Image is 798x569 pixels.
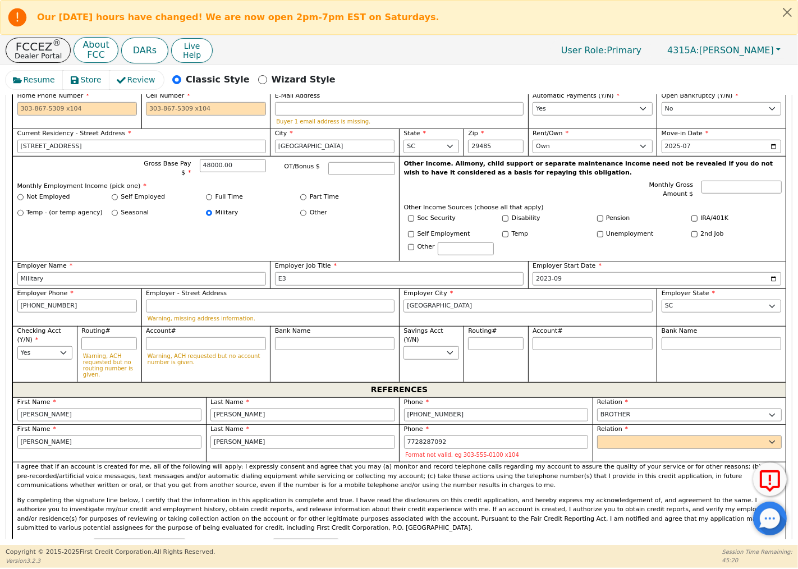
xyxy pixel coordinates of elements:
span: Zip [468,130,484,137]
p: Copyright © 2015- 2025 First Credit Corporation. [6,548,215,557]
input: Y/N [502,231,508,237]
p: Other Income. Alimony, child support or separate maintenance income need not be revealed if you d... [404,159,782,178]
p: FCC [82,51,109,59]
span: State [403,130,426,137]
label: Disability [512,214,540,223]
sup: ® [53,38,61,48]
p: Warning, missing address information. [148,315,393,322]
span: Review [127,74,155,86]
input: first last [93,539,186,552]
label: Temp [512,230,528,239]
label: Part Time [310,192,339,202]
input: Y/N [691,215,698,222]
input: 303-867-5309 x104 [404,435,589,449]
button: Store [63,71,110,89]
label: Self Employment [418,230,470,239]
input: 303-867-5309 x104 [404,409,589,422]
a: FCCEZ®Dealer Portal [6,38,71,63]
p: Dealer Portal [15,52,62,59]
span: City [275,130,293,137]
p: I agree that if an account is created for me, all of the following will apply: I expressly consen... [17,462,782,490]
span: 4315A: [667,45,699,56]
label: IRA/401K [700,214,728,223]
input: Y/N [408,215,414,222]
input: Y/N [691,231,698,237]
label: Other [418,242,435,252]
button: Review [109,71,164,89]
span: Resume [24,74,55,86]
span: Last Name [210,398,249,406]
button: LiveHelp [171,38,213,63]
span: Routing# [81,327,110,334]
p: Other Income Sources (choose all that apply) [404,203,782,213]
span: Employer City [403,290,453,297]
label: 2nd Job [700,230,723,239]
label: Full Time [215,192,243,202]
span: Bank Name [662,327,698,334]
span: Relation [597,398,628,406]
label: Temp - (or temp agency) [26,208,103,218]
span: Store [81,74,102,86]
input: Y/N [502,215,508,222]
p: Format not valid. eg 303-555-0100 x104 [405,452,587,458]
span: Open Bankruptcy (Y/N) [662,92,739,99]
span: Account# [533,327,563,334]
span: Live [183,42,201,51]
input: 90210 [468,140,524,153]
a: User Role:Primary [550,39,653,61]
p: About [82,40,109,49]
span: Savings Acct (Y/N) [403,327,443,344]
p: By completing the signature line below, I certify that the information in this application is com... [17,496,782,533]
button: Report Error to FCC [753,462,787,496]
span: Employer Name [17,262,73,269]
span: Monthly Gross Amount $ [649,181,694,198]
span: Help [183,51,201,59]
label: Seasonal [121,208,149,218]
p: FCCEZ [15,41,62,52]
span: User Role : [561,45,607,56]
span: Move-in Date [662,130,709,137]
span: Last Name [210,425,249,433]
input: Y/N [597,215,603,222]
span: Gross Base Pay $ [144,160,191,177]
span: Current Residency - Street Address [17,130,131,137]
p: Version 3.2.3 [6,557,215,565]
p: Warning, ACH requested but no account number is given. [148,353,265,365]
p: 45:20 [722,556,792,565]
label: Pension [606,214,630,223]
span: OT/Bonus $ [284,163,320,170]
p: Warning, ACH requested but no routing number is given. [83,353,136,378]
span: Employer Start Date [533,262,602,269]
span: [PERSON_NAME] [667,45,774,56]
span: Employer State [662,290,715,297]
span: Phone [404,398,429,406]
input: YYYY-MM-DD [533,272,781,286]
span: Bank Name [275,327,311,334]
label: Unemployment [606,230,654,239]
p: Primary [550,39,653,61]
button: Resume [6,71,63,89]
span: First Name [17,398,57,406]
label: Self Employed [121,192,165,202]
p: Wizard Style [272,73,336,86]
input: Y/N [597,231,603,237]
span: Rent/Own [533,130,568,137]
input: 303-867-5309 x104 [146,102,266,116]
span: REFERENCES [371,383,428,397]
span: Cell Number [146,92,190,99]
button: 4315A:[PERSON_NAME] [655,42,792,59]
span: Relation [597,425,628,433]
span: Phone [404,425,429,433]
input: Y/N [408,231,414,237]
span: Checking Acct (Y/N) [17,327,61,344]
a: AboutFCC [74,37,118,63]
span: Routing# [468,327,497,334]
p: Session Time Remaining: [722,548,792,556]
button: DARs [121,38,168,63]
span: All Rights Reserved. [153,548,215,556]
span: Account# [146,327,176,334]
label: Soc Security [418,214,456,223]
